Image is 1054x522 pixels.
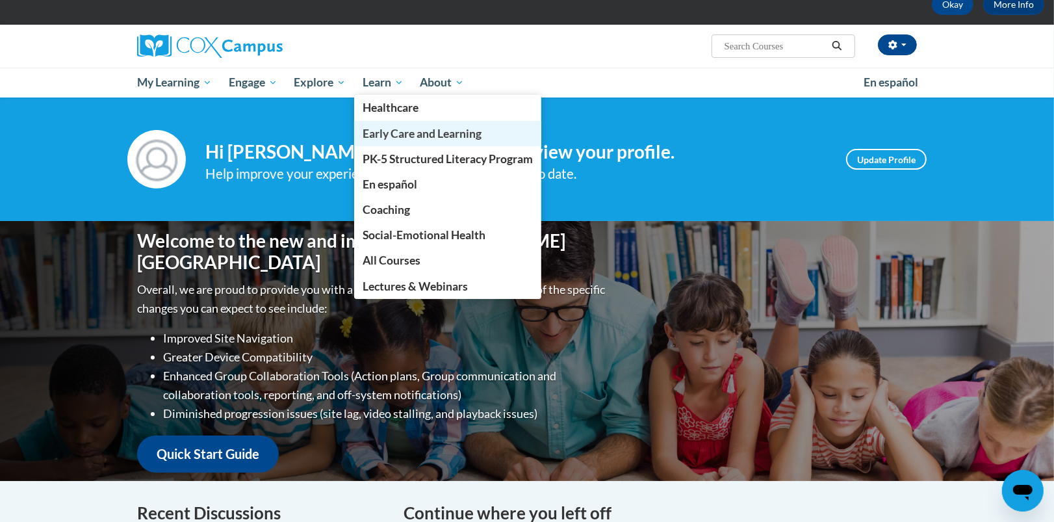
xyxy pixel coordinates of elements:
span: En español [363,177,417,191]
li: Diminished progression issues (site lag, video stalling, and playback issues) [163,404,608,423]
span: En español [864,75,918,89]
span: Lectures & Webinars [363,280,468,293]
p: Overall, we are proud to provide you with a more streamlined experience. Some of the specific cha... [137,280,608,318]
li: Greater Device Compatibility [163,348,608,367]
span: PK-5 Structured Literacy Program [363,152,533,166]
a: Explore [285,68,354,98]
a: About [412,68,473,98]
a: PK-5 Structured Literacy Program [354,146,541,172]
span: Engage [229,75,277,90]
a: Coaching [354,197,541,222]
a: Quick Start Guide [137,436,279,473]
a: Healthcare [354,95,541,120]
span: Social-Emotional Health [363,228,485,242]
li: Enhanced Group Collaboration Tools (Action plans, Group communication and collaboration tools, re... [163,367,608,404]
a: Learn [354,68,412,98]
img: Profile Image [127,130,186,189]
button: Search [827,38,847,54]
div: Main menu [118,68,936,98]
a: Early Care and Learning [354,121,541,146]
a: Update Profile [846,149,927,170]
span: Coaching [363,203,410,216]
span: All Courses [363,254,420,267]
a: En español [354,172,541,197]
h1: Welcome to the new and improved [PERSON_NAME][GEOGRAPHIC_DATA] [137,230,608,274]
button: Account Settings [878,34,917,55]
span: Healthcare [363,101,418,114]
h4: Hi [PERSON_NAME]! Take a minute to review your profile. [205,141,827,163]
li: Improved Site Navigation [163,329,608,348]
a: Social-Emotional Health [354,222,541,248]
iframe: Button to launch messaging window [1002,470,1044,512]
span: Early Care and Learning [363,127,482,140]
a: Cox Campus [137,34,384,58]
span: My Learning [137,75,212,90]
a: All Courses [354,248,541,273]
span: Explore [294,75,346,90]
a: My Learning [129,68,220,98]
span: Learn [363,75,404,90]
input: Search Courses [723,38,827,54]
a: En español [855,69,927,96]
img: Cox Campus [137,34,283,58]
a: Lectures & Webinars [354,274,541,299]
span: About [420,75,464,90]
a: Engage [220,68,286,98]
div: Help improve your experience by keeping your profile up to date. [205,163,827,185]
